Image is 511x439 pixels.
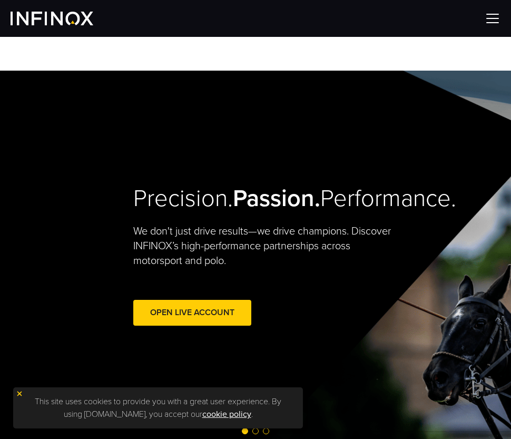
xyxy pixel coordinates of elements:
h2: Precision. Performance. [133,184,465,213]
img: yellow close icon [16,390,23,397]
a: cookie policy [202,409,251,420]
span: Go to slide 3 [263,428,269,434]
p: We don't just drive results—we drive champions. Discover INFINOX’s high-performance partnerships ... [133,224,399,268]
a: Open Live Account [133,300,251,326]
strong: Passion. [233,184,320,213]
span: Go to slide 1 [242,428,248,434]
span: Go to slide 2 [252,428,259,434]
p: This site uses cookies to provide you with a great user experience. By using [DOMAIN_NAME], you a... [18,393,298,423]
